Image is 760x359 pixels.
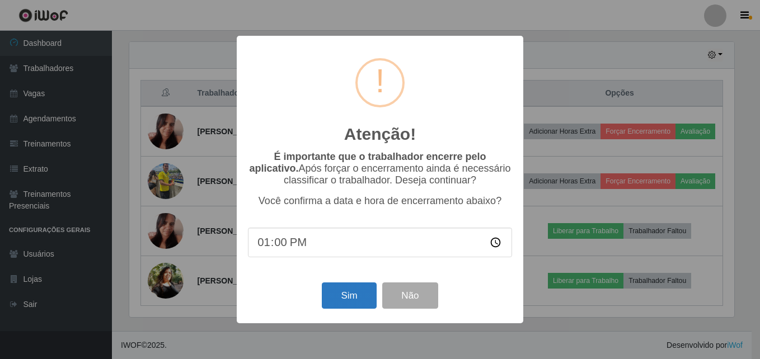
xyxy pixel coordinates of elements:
[248,151,512,186] p: Após forçar o encerramento ainda é necessário classificar o trabalhador. Deseja continuar?
[248,195,512,207] p: Você confirma a data e hora de encerramento abaixo?
[382,282,438,309] button: Não
[322,282,376,309] button: Sim
[249,151,486,174] b: É importante que o trabalhador encerre pelo aplicativo.
[344,124,416,144] h2: Atenção!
